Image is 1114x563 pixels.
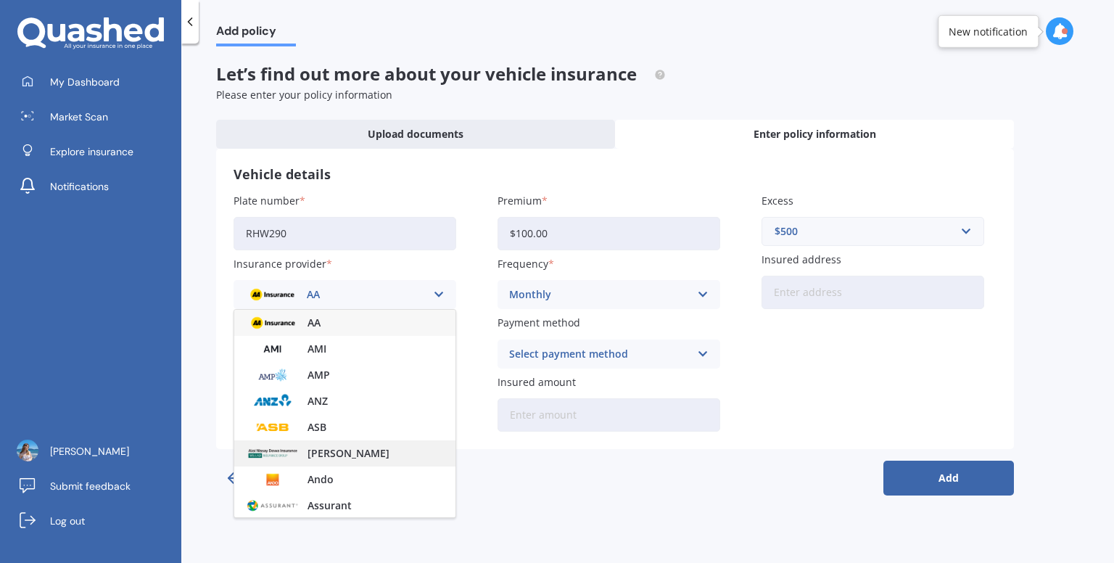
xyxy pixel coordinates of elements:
img: AIOI.png [246,443,300,464]
img: ASB.png [246,417,300,437]
span: Let’s find out more about your vehicle insurance [216,62,666,86]
button: Back [216,461,347,496]
span: Insurance provider [234,257,326,271]
input: Enter plate number [234,217,456,250]
img: AMI-text-1.webp [246,339,300,359]
span: ANZ [308,396,328,406]
img: AMP.webp [246,365,300,385]
div: Monthly [509,287,690,303]
img: Assurant.png [246,496,300,516]
span: My Dashboard [50,75,120,89]
span: AMI [308,344,326,354]
input: Enter address [762,276,984,309]
span: Assurant [308,501,352,511]
span: Premium [498,194,542,207]
span: [PERSON_NAME] [50,444,129,459]
span: Upload documents [368,127,463,141]
span: Insured amount [498,375,576,389]
a: [PERSON_NAME] [11,437,181,466]
h3: Vehicle details [234,166,997,183]
a: Market Scan [11,102,181,131]
span: Notifications [50,179,109,194]
a: My Dashboard [11,67,181,96]
img: Ando.png [246,469,300,490]
span: Add policy [216,24,296,44]
span: Enter policy information [754,127,876,141]
span: Payment method [498,316,580,330]
span: Market Scan [50,110,108,124]
span: AMP [308,370,330,380]
span: Explore insurance [50,144,133,159]
a: Submit feedback [11,472,181,501]
div: New notification [949,24,1028,38]
img: AA.webp [246,313,300,333]
span: Insured address [762,252,841,266]
img: AA.webp [245,284,299,305]
a: Log out [11,506,181,535]
div: AA [245,287,426,303]
img: ANZ.png [246,391,300,411]
button: Add [883,461,1014,496]
span: AA [308,318,321,328]
span: Plate number [234,194,300,207]
span: Please enter your policy information [216,88,392,102]
span: Submit feedback [50,479,131,493]
a: Explore insurance [11,137,181,166]
span: Log out [50,514,85,528]
span: Frequency [498,257,548,271]
img: ACg8ocLhUFcrojljV4xkVJ6OVV_KEKYSxPIE6JvNjL0XZa9KGJHzMTw=s96-c [17,440,38,461]
input: Enter amount [498,398,720,432]
div: $500 [775,223,954,239]
div: Select payment method [509,346,690,362]
span: Excess [762,194,793,207]
span: Ando [308,474,334,485]
span: ASB [308,422,326,432]
input: Enter amount [498,217,720,250]
span: [PERSON_NAME] [308,448,389,459]
a: Notifications [11,172,181,201]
